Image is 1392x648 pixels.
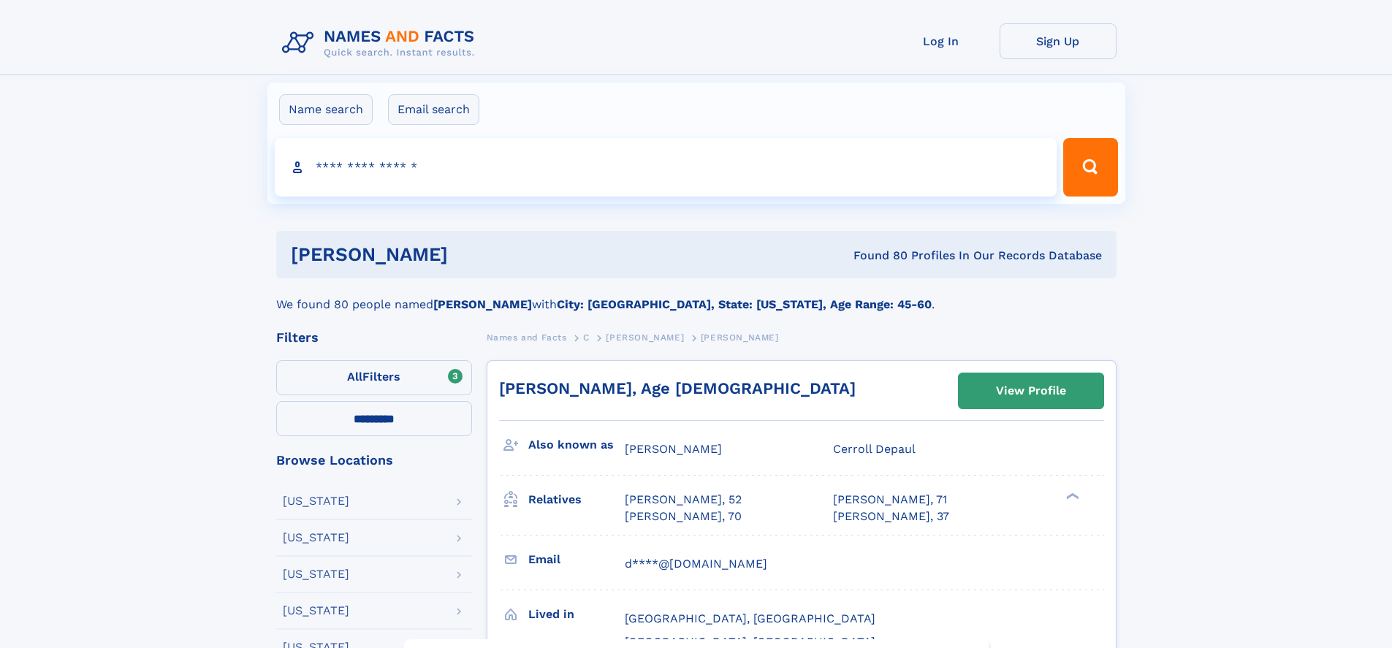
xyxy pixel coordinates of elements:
a: [PERSON_NAME], 70 [625,508,742,525]
a: [PERSON_NAME] [606,328,684,346]
div: [US_STATE] [283,568,349,580]
div: Found 80 Profiles In Our Records Database [650,248,1102,264]
button: Search Button [1063,138,1117,197]
a: Log In [883,23,1000,59]
a: [PERSON_NAME], 37 [833,508,949,525]
div: Browse Locations [276,454,472,467]
h3: Lived in [528,602,625,627]
div: [US_STATE] [283,605,349,617]
b: [PERSON_NAME] [433,297,532,311]
label: Filters [276,360,472,395]
a: View Profile [959,373,1103,408]
h3: Email [528,547,625,572]
div: [US_STATE] [283,532,349,544]
a: Sign Up [1000,23,1117,59]
h3: Relatives [528,487,625,512]
span: C [583,332,590,343]
b: City: [GEOGRAPHIC_DATA], State: [US_STATE], Age Range: 45-60 [557,297,932,311]
a: C [583,328,590,346]
a: [PERSON_NAME], 52 [625,492,742,508]
h3: Also known as [528,432,625,457]
span: [PERSON_NAME] [606,332,684,343]
input: search input [275,138,1057,197]
div: View Profile [996,374,1066,408]
a: [PERSON_NAME], 71 [833,492,947,508]
div: Filters [276,331,472,344]
div: We found 80 people named with . [276,278,1117,313]
div: ❯ [1062,492,1080,501]
span: [GEOGRAPHIC_DATA], [GEOGRAPHIC_DATA] [625,611,875,625]
div: [US_STATE] [283,495,349,507]
a: [PERSON_NAME], Age [DEMOGRAPHIC_DATA] [499,379,856,397]
label: Email search [388,94,479,125]
span: Cerroll Depaul [833,442,916,456]
h1: [PERSON_NAME] [291,245,651,264]
img: Logo Names and Facts [276,23,487,63]
label: Name search [279,94,373,125]
span: [PERSON_NAME] [625,442,722,456]
span: [PERSON_NAME] [701,332,779,343]
span: All [347,370,362,384]
a: Names and Facts [487,328,567,346]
